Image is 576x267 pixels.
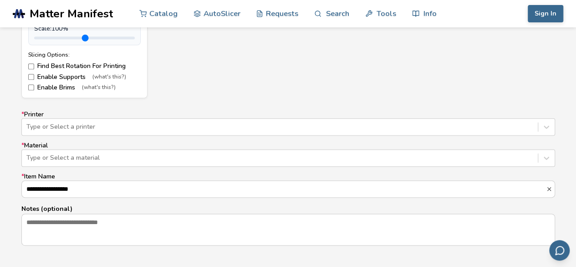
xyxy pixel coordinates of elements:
label: Enable Brims [28,84,141,91]
span: Scale: 100 % [34,25,68,32]
label: Find Best Rotation For Printing [28,63,141,70]
span: (what's this?) [82,84,116,91]
span: (what's this?) [92,74,126,80]
textarea: Notes (optional) [22,214,555,245]
label: Enable Supports [28,73,141,81]
label: Printer [21,111,555,136]
button: *Item Name [546,186,555,192]
label: Material [21,142,555,167]
input: *Item Name [22,181,546,197]
input: *MaterialType or Select a material [26,154,28,162]
input: Enable Brims(what's this?) [28,84,34,90]
input: Find Best Rotation For Printing [28,63,34,69]
button: Send feedback via email [549,240,570,261]
div: Slicing Options: [28,52,141,58]
p: Notes (optional) [21,204,555,214]
input: Enable Supports(what's this?) [28,74,34,80]
label: Item Name [21,173,555,198]
input: *PrinterType or Select a printer [26,123,28,131]
span: Matter Manifest [30,7,113,20]
button: Sign In [528,5,563,22]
